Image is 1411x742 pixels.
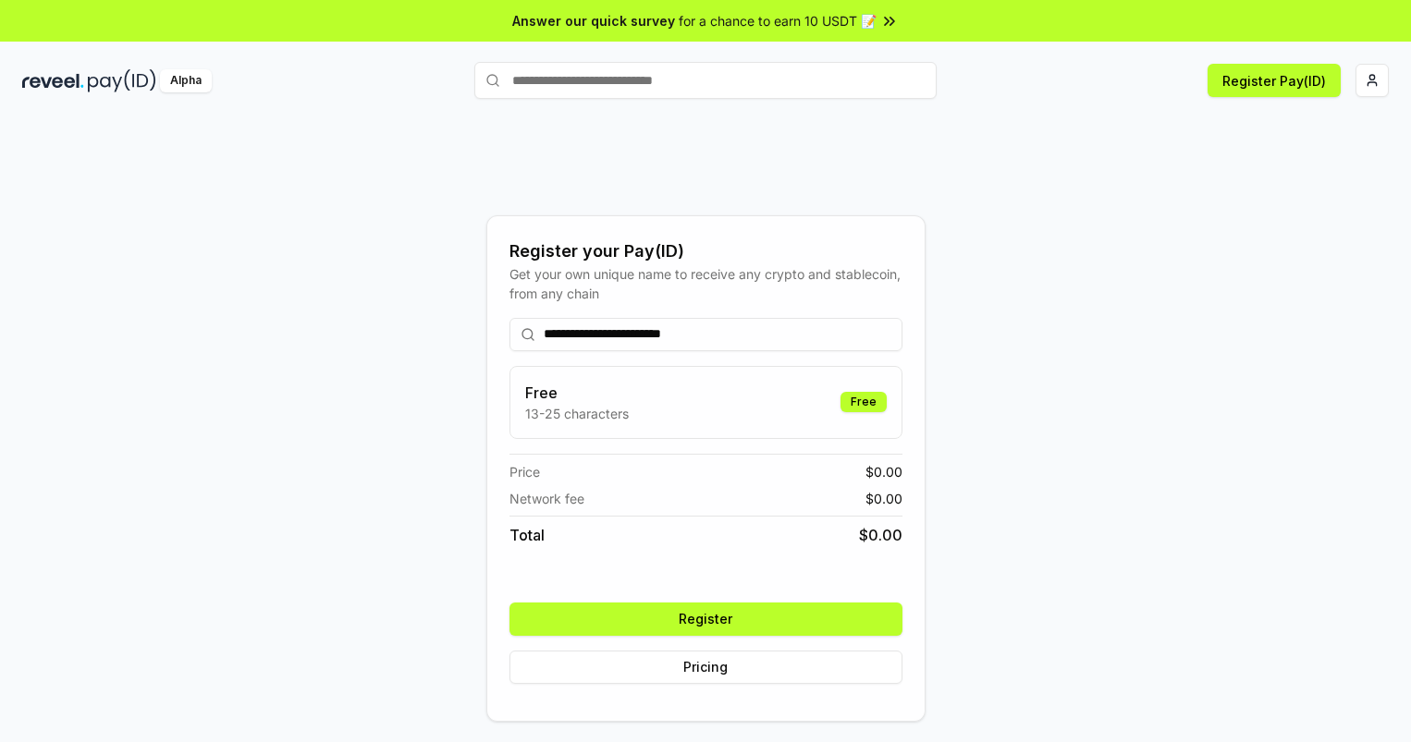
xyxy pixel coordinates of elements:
[22,69,84,92] img: reveel_dark
[1208,64,1341,97] button: Register Pay(ID)
[525,382,629,404] h3: Free
[512,11,675,30] span: Answer our quick survey
[509,489,584,508] span: Network fee
[865,489,902,508] span: $ 0.00
[840,392,887,412] div: Free
[509,524,545,546] span: Total
[679,11,877,30] span: for a chance to earn 10 USDT 📝
[160,69,212,92] div: Alpha
[509,602,902,636] button: Register
[509,264,902,303] div: Get your own unique name to receive any crypto and stablecoin, from any chain
[509,238,902,264] div: Register your Pay(ID)
[859,524,902,546] span: $ 0.00
[525,404,629,423] p: 13-25 characters
[88,69,156,92] img: pay_id
[509,462,540,481] span: Price
[509,651,902,684] button: Pricing
[865,462,902,481] span: $ 0.00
